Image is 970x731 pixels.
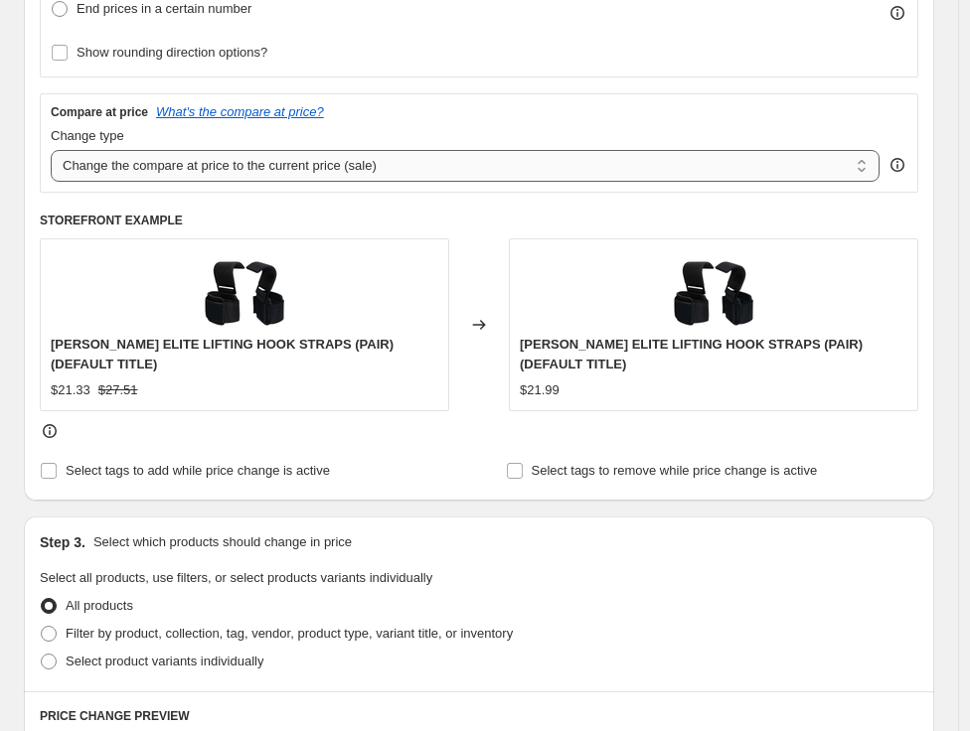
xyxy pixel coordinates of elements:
span: [PERSON_NAME] ELITE LIFTING HOOK STRAPS (PAIR) (DEFAULT TITLE) [51,337,394,371]
div: $21.33 [51,380,90,400]
span: Select tags to add while price change is active [66,463,330,478]
img: LG-7B_80x.png [674,249,753,329]
p: Select which products should change in price [93,532,352,552]
span: Show rounding direction options? [77,45,267,60]
h2: Step 3. [40,532,85,552]
button: What's the compare at price? [156,104,324,119]
div: help [888,155,907,175]
span: Filter by product, collection, tag, vendor, product type, variant title, or inventory [66,626,513,641]
strike: $27.51 [98,380,138,400]
span: [PERSON_NAME] ELITE LIFTING HOOK STRAPS (PAIR) (DEFAULT TITLE) [520,337,863,371]
span: Select product variants individually [66,654,263,668]
h6: PRICE CHANGE PREVIEW [40,708,918,724]
span: Select tags to remove while price change is active [532,463,818,478]
img: LG-7B_80x.png [205,249,284,329]
span: All products [66,598,133,613]
span: Change type [51,128,124,143]
div: $21.99 [520,380,560,400]
span: Select all products, use filters, or select products variants individually [40,570,432,585]
span: End prices in a certain number [77,1,251,16]
h3: Compare at price [51,104,148,120]
h6: STOREFRONT EXAMPLE [40,213,918,228]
